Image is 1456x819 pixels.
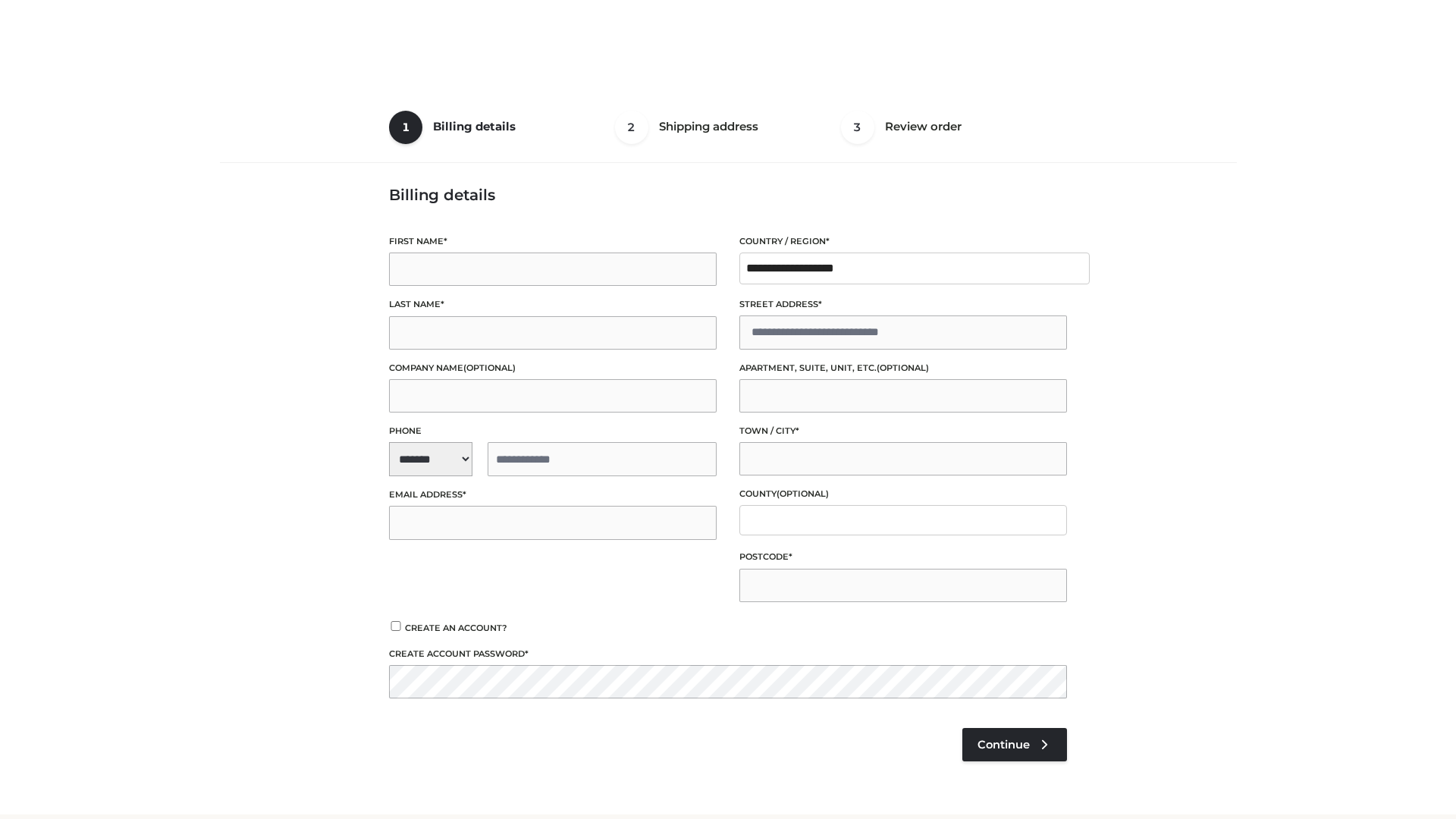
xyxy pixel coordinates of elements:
label: First name [389,234,717,249]
label: Apartment, suite, unit, etc. [739,361,1067,375]
label: Company name [389,361,717,375]
a: Continue [962,728,1067,761]
span: Billing details [433,119,516,133]
label: Country / Region [739,234,1067,249]
label: County [739,487,1067,501]
label: Street address [739,297,1067,312]
span: (optional) [463,362,516,373]
label: Town / City [739,424,1067,438]
span: (optional) [877,362,929,373]
label: Last name [389,297,717,312]
span: 1 [389,111,422,144]
label: Postcode [739,550,1067,564]
span: (optional) [777,488,829,499]
label: Phone [389,424,717,438]
h3: Billing details [389,186,1067,204]
span: Review order [885,119,962,133]
span: Continue [977,738,1030,752]
span: 2 [615,111,648,144]
label: Create account password [389,647,1067,661]
input: Create an account? [389,621,403,631]
span: Shipping address [659,119,758,133]
label: Email address [389,488,717,502]
span: Create an account? [405,623,507,633]
span: 3 [841,111,874,144]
